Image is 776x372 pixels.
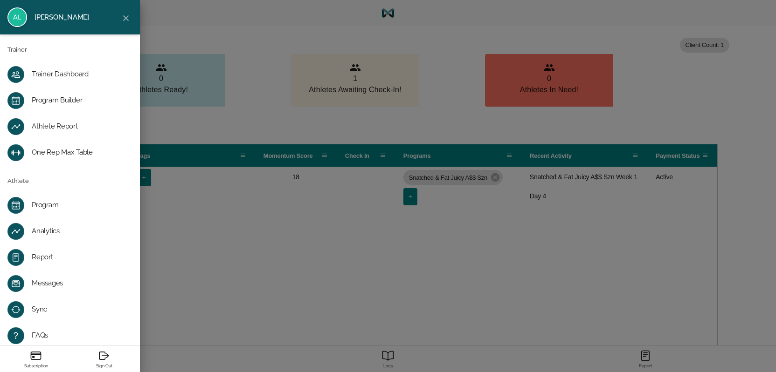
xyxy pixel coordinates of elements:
span: Trainer [7,45,27,54]
div: Athlete Report [32,122,123,131]
strong: Subscription [13,364,59,369]
ion-icon: FAQs [11,331,21,340]
div: Report [32,253,123,262]
div: Trainer Dashboard [32,70,123,79]
span: Athlete [7,176,28,186]
ion-icon: Messages [11,279,21,288]
ion-icon: Program [11,201,21,210]
div: Program Builder [32,96,123,105]
strong: Sign Out [81,364,127,369]
ion-icon: Program [11,96,21,105]
button: Sign outSign Out [70,346,138,372]
div: Program [32,201,123,210]
ion-icon: Sign out [98,350,110,362]
ion-icon: FAQs [11,70,21,79]
div: Sync [32,305,123,314]
ion-icon: One Rep Max [11,148,21,157]
img: Avatar [7,7,27,27]
ion-icon: Athlete Report [11,122,21,131]
ion-icon: My Report [11,227,21,236]
div: FAQs [32,331,123,340]
ion-icon: close [121,13,131,23]
div: Messages [32,279,123,288]
ion-icon: My Report [11,253,21,262]
div: One Rep Max Table [32,148,123,157]
div: Analytics [32,227,123,236]
ion-icon: Sync [11,305,21,314]
strong: [PERSON_NAME] [35,13,104,22]
button: close [117,9,135,27]
button: SubscriptionSubscription [2,346,70,372]
ion-icon: Subscription [30,350,42,362]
